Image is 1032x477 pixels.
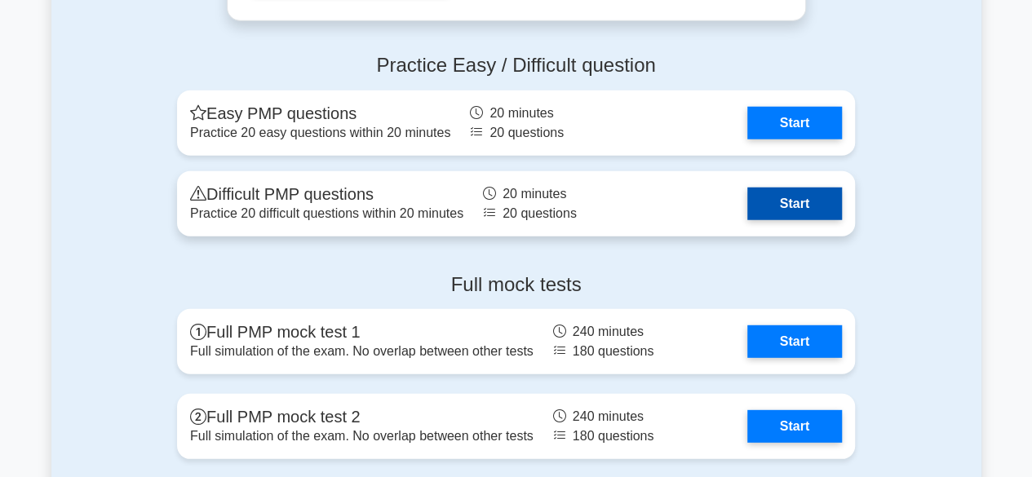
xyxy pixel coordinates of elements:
[747,410,842,443] a: Start
[747,188,842,220] a: Start
[747,325,842,358] a: Start
[747,107,842,139] a: Start
[177,54,855,77] h4: Practice Easy / Difficult question
[177,273,855,297] h4: Full mock tests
